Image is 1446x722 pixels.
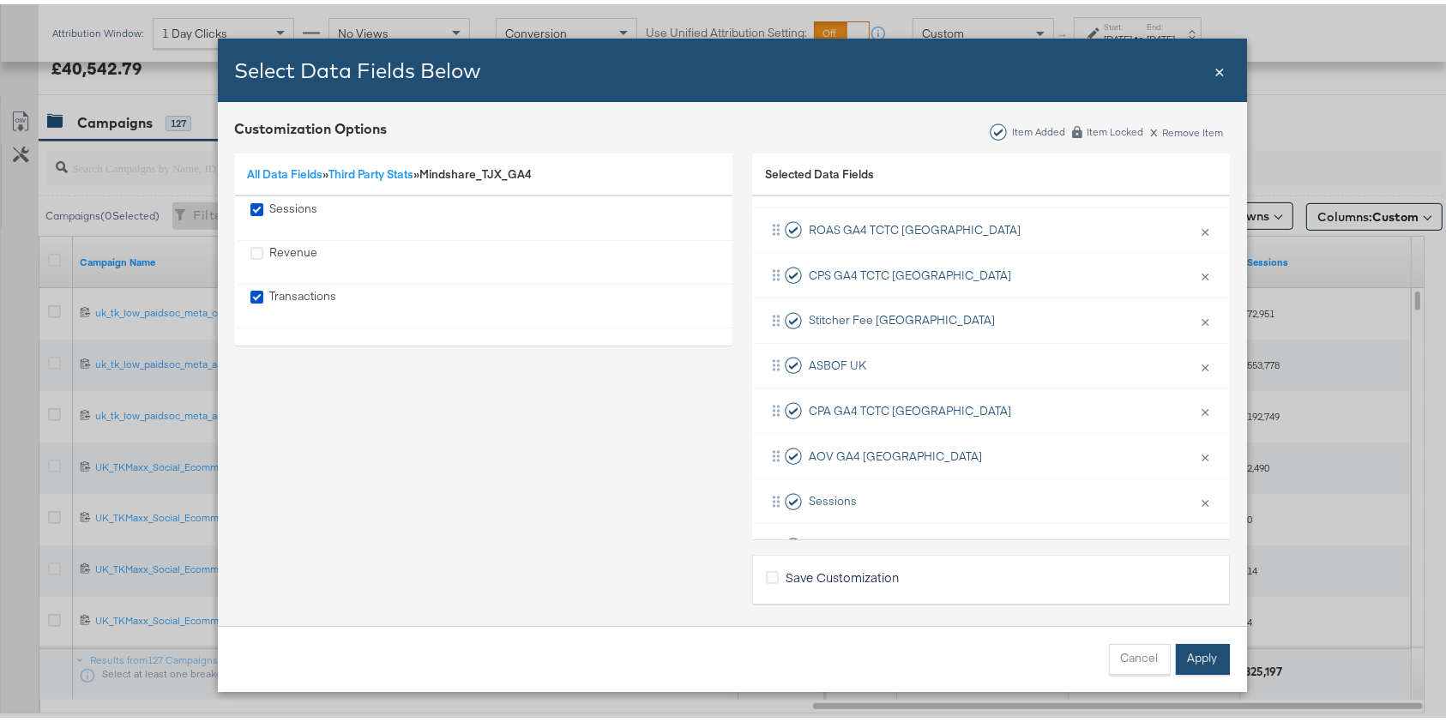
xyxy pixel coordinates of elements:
[270,284,337,319] div: Transactions
[270,240,318,275] div: Revenue
[1195,479,1217,515] button: ×
[218,34,1247,688] div: Bulk Add Locations Modal
[1109,640,1171,671] button: Cancel
[250,196,318,232] div: Sessions
[235,115,388,135] div: Customization Options
[248,162,323,177] a: All Data Fields
[765,162,874,186] span: Selected Data Fields
[420,162,533,177] span: Mindshare_TJX_GA4
[1195,253,1217,289] button: ×
[809,534,876,551] span: Transactions
[1215,54,1226,77] span: ×
[1195,344,1217,380] button: ×
[809,489,857,505] span: Sessions
[248,162,329,177] span: »
[1195,524,1217,560] button: ×
[250,284,337,319] div: Transactions
[809,263,1011,280] span: CPS GA4 TCTC [GEOGRAPHIC_DATA]
[1195,434,1217,470] button: ×
[329,162,420,177] span: »
[809,308,995,324] span: Stitcher Fee [GEOGRAPHIC_DATA]
[809,399,1011,415] span: CPA GA4 TCTC [GEOGRAPHIC_DATA]
[1151,117,1159,135] span: x
[1087,122,1145,134] div: Item Locked
[809,218,1021,234] span: ROAS GA4 TCTC [GEOGRAPHIC_DATA]
[1195,298,1217,334] button: ×
[1215,54,1226,79] div: Close
[1150,120,1225,135] div: Remove Item
[250,240,318,275] div: Revenue
[809,444,982,460] span: AOV GA4 [GEOGRAPHIC_DATA]
[1011,122,1066,134] div: Item Added
[1195,388,1217,424] button: ×
[809,353,866,370] span: ASBOF UK
[1176,640,1230,671] button: Apply
[329,162,414,177] a: Third Party Stats
[270,196,318,232] div: Sessions
[235,53,481,79] span: Select Data Fields Below
[786,564,899,581] span: Save Customization
[1195,208,1217,244] button: ×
